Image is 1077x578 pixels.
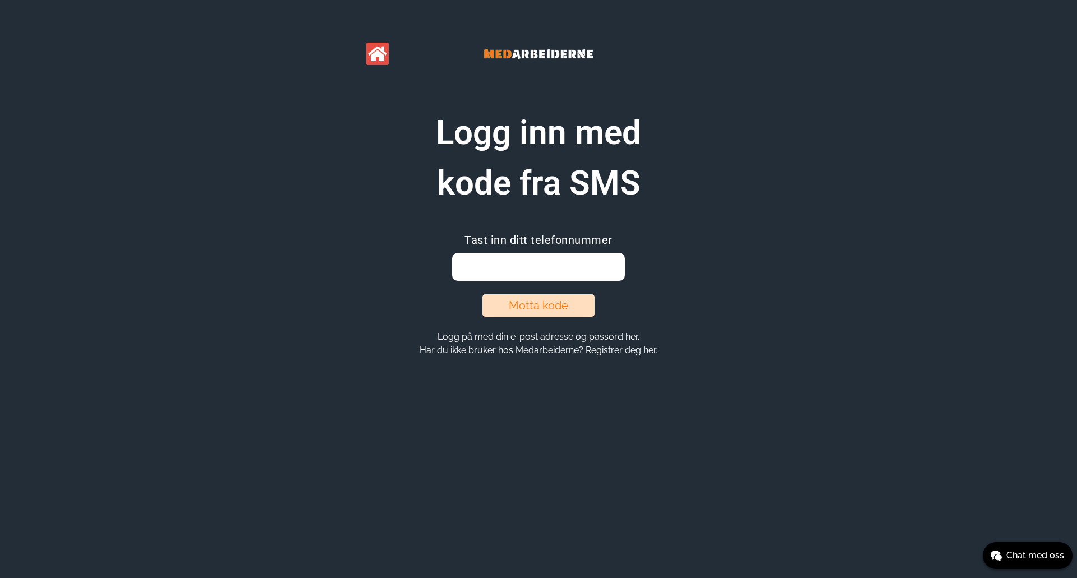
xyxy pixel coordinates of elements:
[398,108,679,209] h1: Logg inn med kode fra SMS
[416,344,661,356] button: Har du ikke bruker hos Medarbeiderne? Registrer deg her.
[1006,549,1064,562] span: Chat med oss
[482,294,595,317] button: Motta kode
[464,233,613,247] span: Tast inn ditt telefonnummer
[983,542,1073,569] button: Chat med oss
[434,331,643,343] button: Logg på med din e-post adresse og passord her.
[454,34,623,74] img: Banner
